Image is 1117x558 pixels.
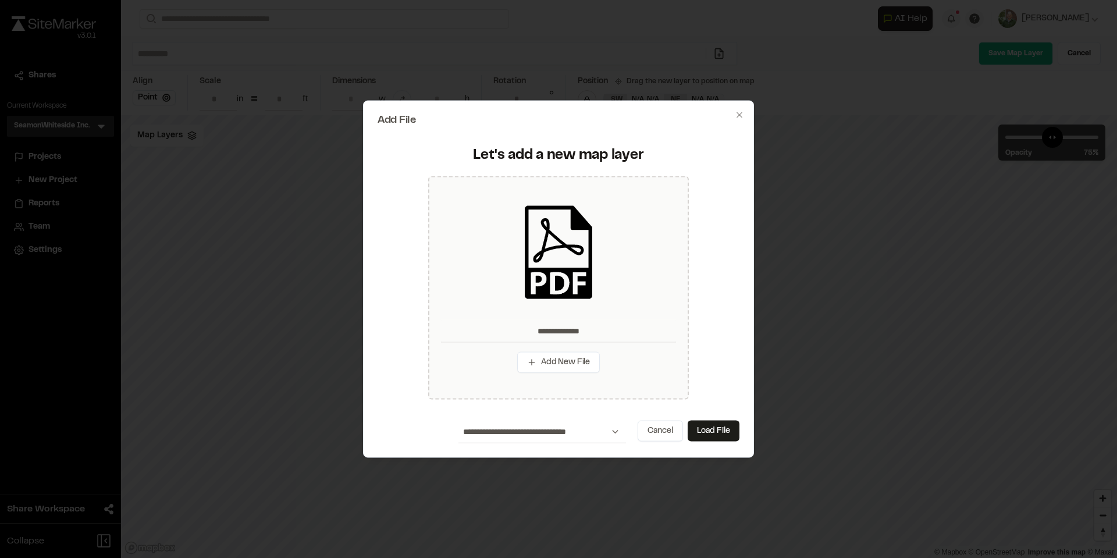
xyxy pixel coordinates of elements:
img: pdf_black_icon.png [512,205,605,298]
button: Add New File [517,351,600,372]
div: Let's add a new map layer [385,146,732,165]
button: Cancel [638,421,683,442]
div: Add New File [428,176,689,400]
button: Load File [688,421,739,442]
h2: Add File [378,115,739,125]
